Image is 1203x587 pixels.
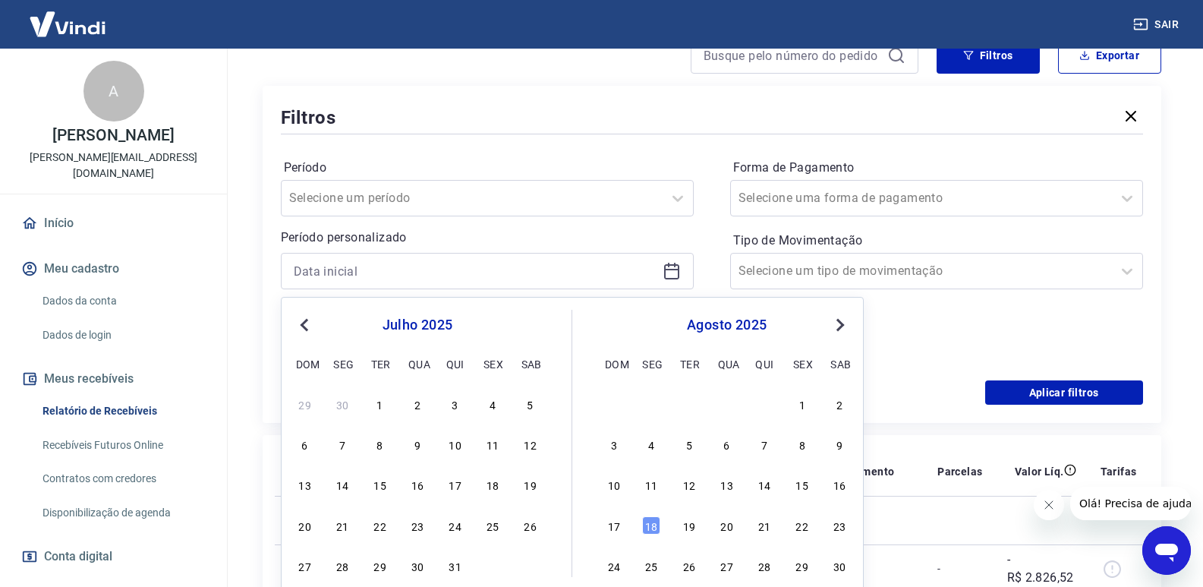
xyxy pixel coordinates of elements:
[793,395,811,413] div: Choose sexta-feira, 1 de agosto de 2025
[830,395,849,413] div: Choose sábado, 2 de agosto de 2025
[605,395,623,413] div: Choose domingo, 27 de julho de 2025
[642,516,660,535] div: Choose segunda-feira, 18 de agosto de 2025
[718,516,736,535] div: Choose quarta-feira, 20 de agosto de 2025
[830,516,849,535] div: Choose sábado, 23 de agosto de 2025
[296,395,314,413] div: Choose domingo, 29 de junho de 2025
[446,395,465,413] div: Choose quinta-feira, 3 de julho de 2025
[44,546,112,567] span: Conta digital
[680,557,698,575] div: Choose terça-feira, 26 de agosto de 2025
[1007,551,1076,587] p: -R$ 2.826,52
[937,464,982,479] p: Parcelas
[718,435,736,453] div: Choose quarta-feira, 6 de agosto de 2025
[295,316,313,334] button: Previous Month
[605,475,623,494] div: Choose domingo, 10 de agosto de 2025
[333,355,351,373] div: seg
[642,395,660,413] div: Choose segunda-feira, 28 de julho de 2025
[483,435,502,453] div: Choose sexta-feira, 11 de julho de 2025
[605,355,623,373] div: dom
[371,355,389,373] div: ter
[1130,11,1185,39] button: Sair
[371,516,389,535] div: Choose terça-feira, 22 de julho de 2025
[755,516,773,535] div: Choose quinta-feira, 21 de agosto de 2025
[9,11,128,23] span: Olá! Precisa de ajuda?
[446,355,465,373] div: qui
[36,497,209,529] a: Disponibilização de agenda
[755,557,773,575] div: Choose quinta-feira, 28 de agosto de 2025
[296,475,314,494] div: Choose domingo, 13 de julho de 2025
[830,475,849,494] div: Choose sábado, 16 de agosto de 2025
[521,355,540,373] div: sab
[680,516,698,535] div: Choose terça-feira, 19 de agosto de 2025
[793,435,811,453] div: Choose sexta-feira, 8 de agosto de 2025
[605,557,623,575] div: Choose domingo, 24 de agosto de 2025
[333,557,351,575] div: Choose segunda-feira, 28 de julho de 2025
[1142,526,1191,575] iframe: Botão para abrir a janela de mensagens
[296,557,314,575] div: Choose domingo, 27 de julho de 2025
[704,44,881,67] input: Busque pelo número do pedido
[281,106,337,130] h5: Filtros
[718,475,736,494] div: Choose quarta-feira, 13 de agosto de 2025
[52,128,174,144] p: [PERSON_NAME]
[294,260,657,282] input: Data inicial
[642,475,660,494] div: Choose segunda-feira, 11 de agosto de 2025
[36,430,209,461] a: Recebíveis Futuros Online
[446,475,465,494] div: Choose quinta-feira, 17 de julho de 2025
[1070,487,1191,520] iframe: Mensagem da empresa
[483,395,502,413] div: Choose sexta-feira, 4 de julho de 2025
[830,435,849,453] div: Choose sábado, 9 de agosto de 2025
[18,252,209,286] button: Meu cadastro
[937,561,982,576] p: -
[521,516,540,535] div: Choose sábado, 26 de julho de 2025
[718,557,736,575] div: Choose quarta-feira, 27 de agosto de 2025
[333,435,351,453] div: Choose segunda-feira, 7 de julho de 2025
[605,435,623,453] div: Choose domingo, 3 de agosto de 2025
[680,475,698,494] div: Choose terça-feira, 12 de agosto de 2025
[371,557,389,575] div: Choose terça-feira, 29 de julho de 2025
[18,1,117,47] img: Vindi
[371,395,389,413] div: Choose terça-feira, 1 de julho de 2025
[18,207,209,240] a: Início
[733,232,1140,250] label: Tipo de Movimentação
[603,316,851,334] div: agosto 2025
[446,435,465,453] div: Choose quinta-feira, 10 de julho de 2025
[36,396,209,427] a: Relatório de Recebíveis
[733,159,1140,177] label: Forma de Pagamento
[371,475,389,494] div: Choose terça-feira, 15 de julho de 2025
[408,355,427,373] div: qua
[718,355,736,373] div: qua
[680,395,698,413] div: Choose terça-feira, 29 de julho de 2025
[985,380,1143,405] button: Aplicar filtros
[793,516,811,535] div: Choose sexta-feira, 22 de agosto de 2025
[296,355,314,373] div: dom
[521,435,540,453] div: Choose sábado, 12 de julho de 2025
[83,61,144,122] div: A
[642,557,660,575] div: Choose segunda-feira, 25 de agosto de 2025
[446,557,465,575] div: Choose quinta-feira, 31 de julho de 2025
[333,475,351,494] div: Choose segunda-feira, 14 de julho de 2025
[12,150,215,181] p: [PERSON_NAME][EMAIL_ADDRESS][DOMAIN_NAME]
[836,464,895,479] p: Pagamento
[483,355,502,373] div: sex
[718,395,736,413] div: Choose quarta-feira, 30 de julho de 2025
[521,557,540,575] div: Choose sábado, 2 de agosto de 2025
[36,463,209,494] a: Contratos com credores
[18,540,209,573] a: Conta digital
[408,395,427,413] div: Choose quarta-feira, 2 de julho de 2025
[836,561,914,576] p: Pix
[36,320,209,351] a: Dados de login
[446,516,465,535] div: Choose quinta-feira, 24 de julho de 2025
[755,435,773,453] div: Choose quinta-feira, 7 de agosto de 2025
[408,435,427,453] div: Choose quarta-feira, 9 de julho de 2025
[521,395,540,413] div: Choose sábado, 5 de julho de 2025
[831,316,849,334] button: Next Month
[296,516,314,535] div: Choose domingo, 20 de julho de 2025
[18,362,209,396] button: Meus recebíveis
[36,286,209,317] a: Dados da conta
[483,516,502,535] div: Choose sexta-feira, 25 de julho de 2025
[281,229,694,247] p: Período personalizado
[793,557,811,575] div: Choose sexta-feira, 29 de agosto de 2025
[937,37,1040,74] button: Filtros
[483,557,502,575] div: Choose sexta-feira, 1 de agosto de 2025
[642,435,660,453] div: Choose segunda-feira, 4 de agosto de 2025
[1058,37,1161,74] button: Exportar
